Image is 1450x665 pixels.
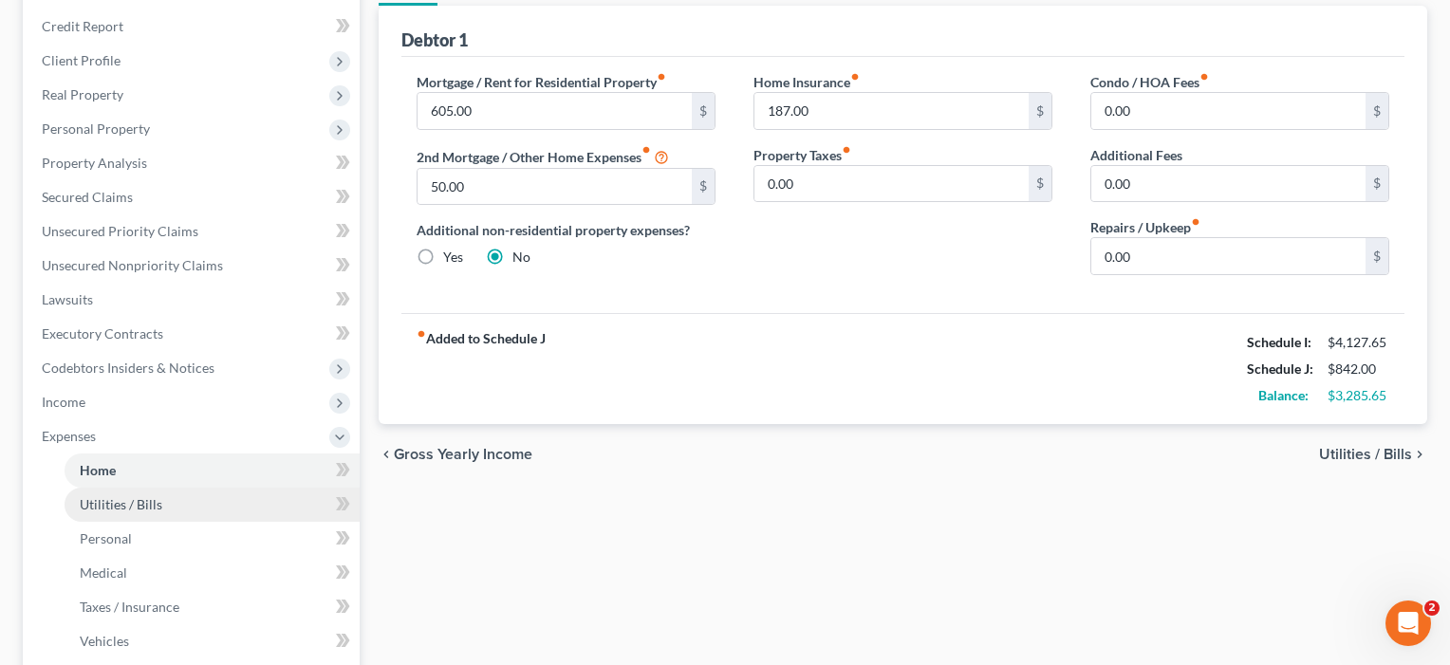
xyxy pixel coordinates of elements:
[65,624,360,658] a: Vehicles
[512,248,530,267] label: No
[1319,447,1427,462] button: Utilities / Bills chevron_right
[1199,72,1209,82] i: fiber_manual_record
[42,325,163,342] span: Executory Contracts
[850,72,860,82] i: fiber_manual_record
[1090,217,1200,237] label: Repairs / Upkeep
[65,453,360,488] a: Home
[27,9,360,44] a: Credit Report
[1090,145,1182,165] label: Additional Fees
[1319,447,1412,462] span: Utilities / Bills
[42,223,198,239] span: Unsecured Priority Claims
[1424,600,1440,616] span: 2
[379,447,532,462] button: chevron_left Gross Yearly Income
[27,180,360,214] a: Secured Claims
[27,214,360,249] a: Unsecured Priority Claims
[417,220,716,240] label: Additional non-residential property expenses?
[80,633,129,649] span: Vehicles
[65,590,360,624] a: Taxes / Insurance
[394,447,532,462] span: Gross Yearly Income
[1366,166,1388,202] div: $
[27,283,360,317] a: Lawsuits
[80,496,162,512] span: Utilities / Bills
[417,329,426,339] i: fiber_manual_record
[842,145,851,155] i: fiber_manual_record
[80,564,127,581] span: Medical
[1029,166,1051,202] div: $
[42,189,133,205] span: Secured Claims
[42,52,121,68] span: Client Profile
[417,145,669,168] label: 2nd Mortgage / Other Home Expenses
[753,145,851,165] label: Property Taxes
[65,488,360,522] a: Utilities / Bills
[42,18,123,34] span: Credit Report
[42,120,150,137] span: Personal Property
[42,291,93,307] span: Lawsuits
[417,72,666,92] label: Mortgage / Rent for Residential Property
[418,93,692,129] input: --
[1091,238,1366,274] input: --
[1247,360,1313,377] strong: Schedule J:
[42,428,96,444] span: Expenses
[65,522,360,556] a: Personal
[1091,166,1366,202] input: --
[65,556,360,590] a: Medical
[692,169,715,205] div: $
[418,169,692,205] input: --
[27,317,360,351] a: Executory Contracts
[379,447,394,462] i: chevron_left
[42,257,223,273] span: Unsecured Nonpriority Claims
[1366,93,1388,129] div: $
[443,248,463,267] label: Yes
[401,28,468,51] div: Debtor 1
[1328,360,1389,379] div: $842.00
[1258,387,1309,403] strong: Balance:
[641,145,651,155] i: fiber_manual_record
[1328,333,1389,352] div: $4,127.65
[657,72,666,82] i: fiber_manual_record
[753,72,860,92] label: Home Insurance
[1412,447,1427,462] i: chevron_right
[42,155,147,171] span: Property Analysis
[1328,386,1389,405] div: $3,285.65
[42,360,214,376] span: Codebtors Insiders & Notices
[1191,217,1200,227] i: fiber_manual_record
[42,394,85,410] span: Income
[1091,93,1366,129] input: --
[80,462,116,478] span: Home
[1366,238,1388,274] div: $
[1247,334,1311,350] strong: Schedule I:
[42,86,123,102] span: Real Property
[417,329,546,409] strong: Added to Schedule J
[754,93,1029,129] input: --
[80,599,179,615] span: Taxes / Insurance
[1385,600,1431,646] iframe: Intercom live chat
[27,249,360,283] a: Unsecured Nonpriority Claims
[754,166,1029,202] input: --
[1090,72,1209,92] label: Condo / HOA Fees
[692,93,715,129] div: $
[27,146,360,180] a: Property Analysis
[1029,93,1051,129] div: $
[80,530,132,546] span: Personal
